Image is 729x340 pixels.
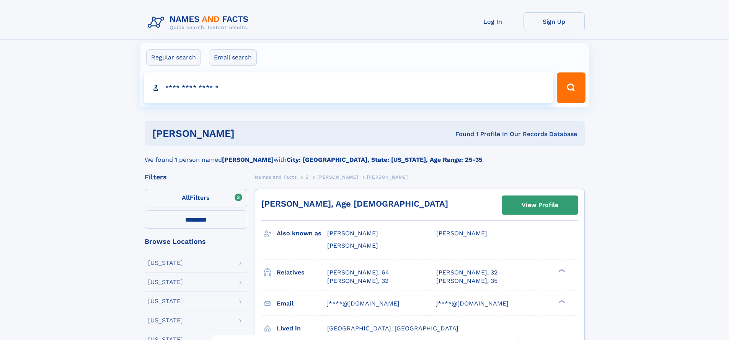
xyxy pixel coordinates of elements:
[277,322,327,335] h3: Lived in
[436,277,497,285] a: [PERSON_NAME], 35
[287,156,482,163] b: City: [GEOGRAPHIC_DATA], State: [US_STATE], Age Range: 25-35
[327,230,378,237] span: [PERSON_NAME]
[345,130,577,138] div: Found 1 Profile In Our Records Database
[522,196,558,214] div: View Profile
[327,242,378,249] span: [PERSON_NAME]
[317,172,358,182] a: [PERSON_NAME]
[327,277,388,285] a: [PERSON_NAME], 32
[145,238,247,245] div: Browse Locations
[152,129,345,138] h1: [PERSON_NAME]
[145,146,585,164] div: We found 1 person named with .
[327,325,458,332] span: [GEOGRAPHIC_DATA], [GEOGRAPHIC_DATA]
[182,194,190,201] span: All
[209,49,257,66] label: Email search
[277,227,327,240] h3: Also known as
[222,156,274,163] b: [PERSON_NAME]
[145,12,255,33] img: Logo Names and Facts
[255,172,297,182] a: Names and Facts
[436,230,487,237] span: [PERSON_NAME]
[367,174,408,180] span: [PERSON_NAME]
[144,72,554,103] input: search input
[502,196,578,214] a: View Profile
[145,174,247,181] div: Filters
[148,317,183,324] div: [US_STATE]
[557,72,585,103] button: Search Button
[305,172,309,182] a: S
[148,260,183,266] div: [US_STATE]
[436,268,497,277] a: [PERSON_NAME], 32
[524,12,585,31] a: Sign Up
[277,297,327,310] h3: Email
[148,298,183,304] div: [US_STATE]
[556,268,566,273] div: ❯
[261,199,448,209] a: [PERSON_NAME], Age [DEMOGRAPHIC_DATA]
[148,279,183,285] div: [US_STATE]
[145,189,247,207] label: Filters
[327,268,389,277] a: [PERSON_NAME], 64
[556,299,566,304] div: ❯
[277,266,327,279] h3: Relatives
[462,12,524,31] a: Log In
[146,49,201,66] label: Regular search
[305,174,309,180] span: S
[317,174,358,180] span: [PERSON_NAME]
